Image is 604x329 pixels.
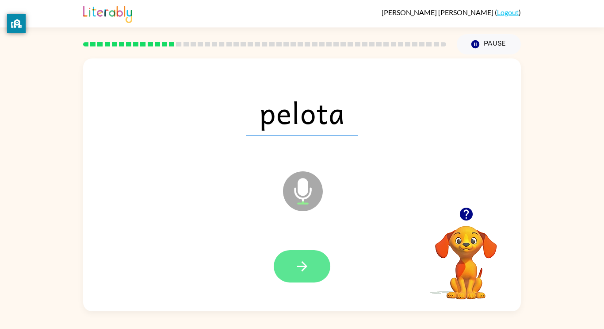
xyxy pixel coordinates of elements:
[382,8,521,16] div: ( )
[246,89,358,135] span: pelota
[457,34,521,54] button: Pause
[7,14,26,33] button: privacy banner
[382,8,495,16] span: [PERSON_NAME] [PERSON_NAME]
[83,4,132,23] img: Literably
[422,212,510,301] video: Your browser must support playing .mp4 files to use Literably. Please try using another browser.
[497,8,519,16] a: Logout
